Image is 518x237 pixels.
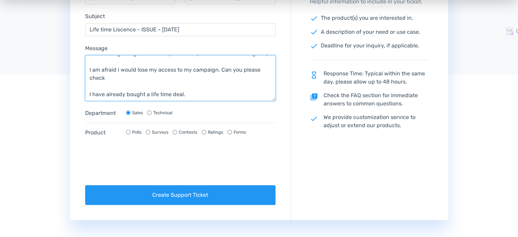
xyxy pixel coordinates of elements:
p: Check the FAQ section for immediate answers to common questions. [310,91,429,108]
p: Response Time: Typical within the same day, please allow up to 48 hours. [310,70,429,86]
span: check [310,42,318,50]
span: hourglass_empty [310,71,318,79]
label: Technical [153,109,172,116]
label: Forms [234,129,246,135]
label: Product [85,129,119,137]
span: quiz [310,93,318,101]
p: The product(s) you are interested in. [310,14,429,23]
label: Sales [132,109,143,116]
p: A description of your need or use case. [310,28,429,36]
span: check [310,28,318,36]
p: We provide customization service to adjust or extend our products. [310,113,429,130]
button: Create Support Ticket [85,185,276,205]
label: Polls [132,129,142,135]
label: Ratings [208,129,223,135]
input: Subject... [85,23,276,36]
label: Department [85,109,119,117]
iframe: reCAPTCHA [85,150,189,177]
label: Message [85,44,108,53]
p: Deadline for your inquiry, if applicable. [310,42,429,50]
label: Contests [179,129,198,135]
span: check [310,115,318,123]
span: check [310,14,318,23]
label: Surveys [152,129,169,135]
label: Subject [85,12,105,20]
